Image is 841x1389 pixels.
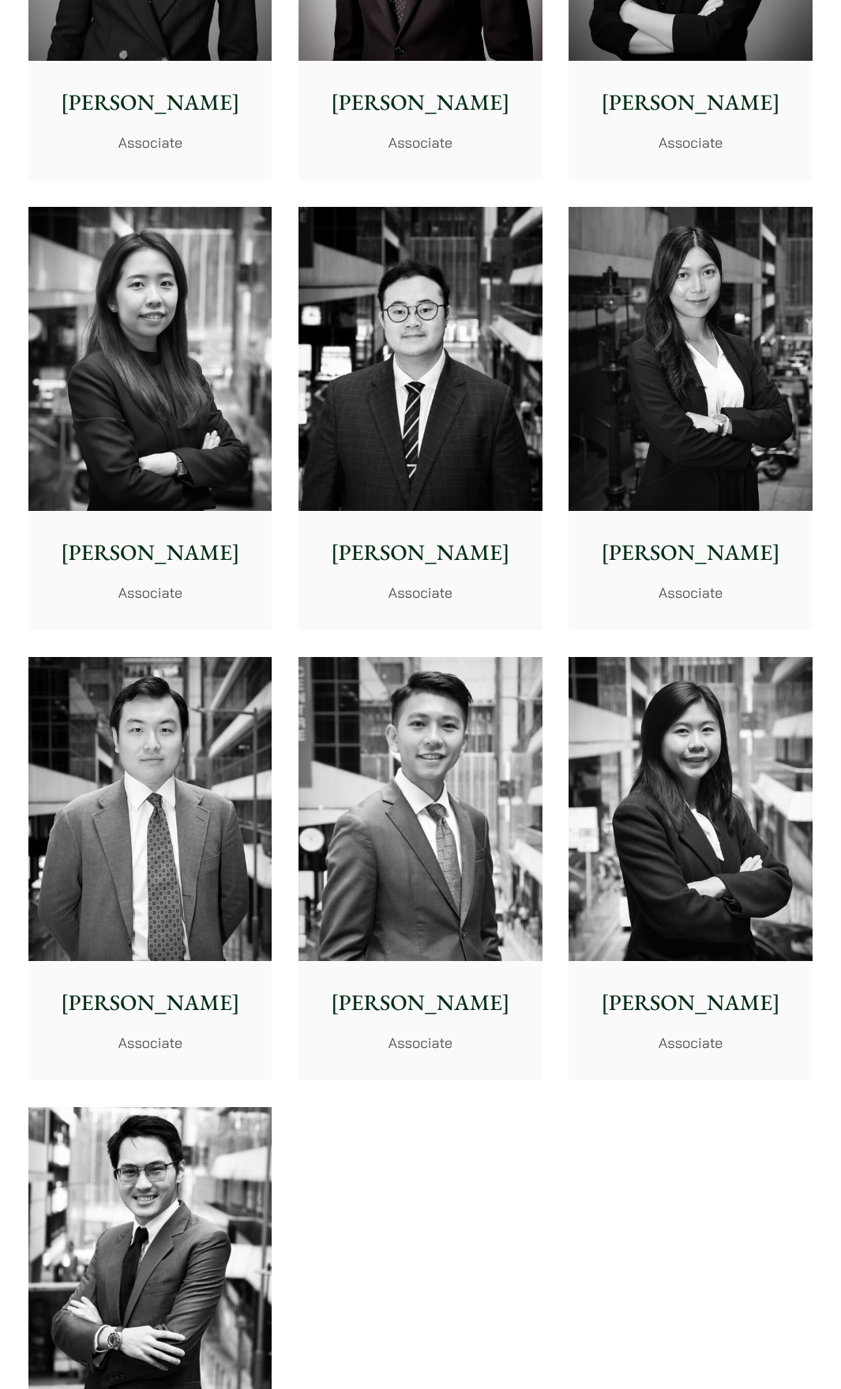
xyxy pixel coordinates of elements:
a: Joanne Lam photo [PERSON_NAME] Associate [569,207,812,630]
p: [PERSON_NAME] [311,986,529,1019]
p: [PERSON_NAME] [311,536,529,569]
p: Associate [41,582,259,603]
a: [PERSON_NAME] Associate [298,207,542,630]
p: [PERSON_NAME] [581,986,799,1019]
p: [PERSON_NAME] [581,86,799,119]
p: Associate [311,132,529,153]
p: Associate [311,1032,529,1053]
p: [PERSON_NAME] [41,536,259,569]
a: [PERSON_NAME] Associate [298,657,542,1080]
a: [PERSON_NAME] Associate [28,207,272,630]
p: [PERSON_NAME] [311,86,529,119]
a: [PERSON_NAME] Associate [569,657,812,1080]
p: Associate [581,582,799,603]
p: Associate [311,582,529,603]
p: [PERSON_NAME] [41,86,259,119]
a: [PERSON_NAME] Associate [28,657,272,1080]
p: Associate [41,132,259,153]
p: Associate [581,132,799,153]
img: Joanne Lam photo [569,207,812,511]
p: Associate [581,1032,799,1053]
p: Associate [41,1032,259,1053]
p: [PERSON_NAME] [581,536,799,569]
p: [PERSON_NAME] [41,986,259,1019]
